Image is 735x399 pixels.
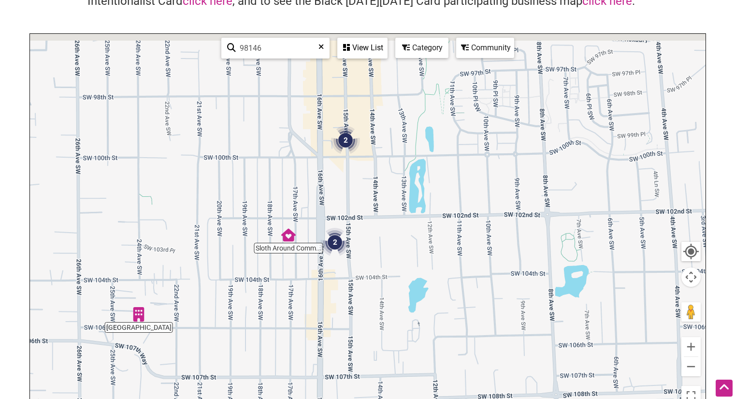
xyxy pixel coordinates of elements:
[456,38,514,58] div: Filter by Community
[221,38,330,59] div: Type to search and filter
[457,39,513,57] div: Community
[716,380,733,397] div: Scroll Back to Top
[236,39,323,58] input: Type to find and filter...
[320,228,349,257] div: 2
[281,228,296,242] div: Sloth Around Community Acupuncture
[681,337,701,356] button: Zoom in
[331,126,360,155] div: 2
[681,267,701,287] button: Map camera controls
[337,38,388,59] div: See a list of the visible businesses
[396,39,447,57] div: Category
[681,242,701,261] button: Your Location
[338,39,387,57] div: View List
[395,38,448,58] div: Filter by category
[131,307,146,322] div: Rat City Studios
[681,357,701,376] button: Zoom out
[681,302,701,322] button: Drag Pegman onto the map to open Street View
